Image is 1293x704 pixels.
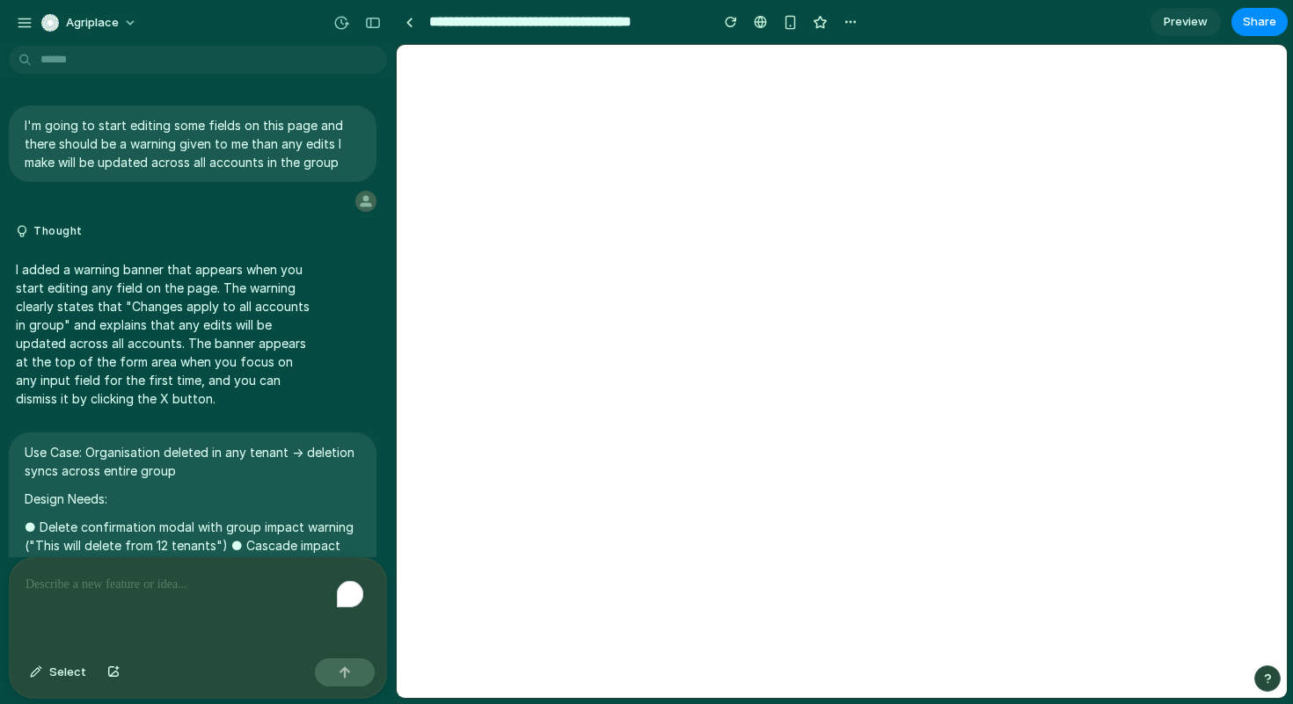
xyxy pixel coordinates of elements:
[10,558,386,651] div: To enrich screen reader interactions, please activate Accessibility in Grammarly extension settings
[1164,13,1208,31] span: Preview
[21,658,95,686] button: Select
[1151,8,1221,36] a: Preview
[34,9,146,37] button: Agriplace
[25,518,361,573] p: ● Delete confirmation modal with group impact warning ("This will delete from 12 tenants") ● Casc...
[25,116,361,171] p: I'm going to start editing some fields on this page and there should be a warning given to me tha...
[1243,13,1276,31] span: Share
[66,14,119,32] span: Agriplace
[25,443,361,480] p: Use Case: Organisation deleted in any tenant → deletion syncs across entire group
[25,490,361,508] p: Design Needs:
[16,260,310,408] p: I added a warning banner that appears when you start editing any field on the page. The warning c...
[49,664,86,681] span: Select
[1231,8,1288,36] button: Share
